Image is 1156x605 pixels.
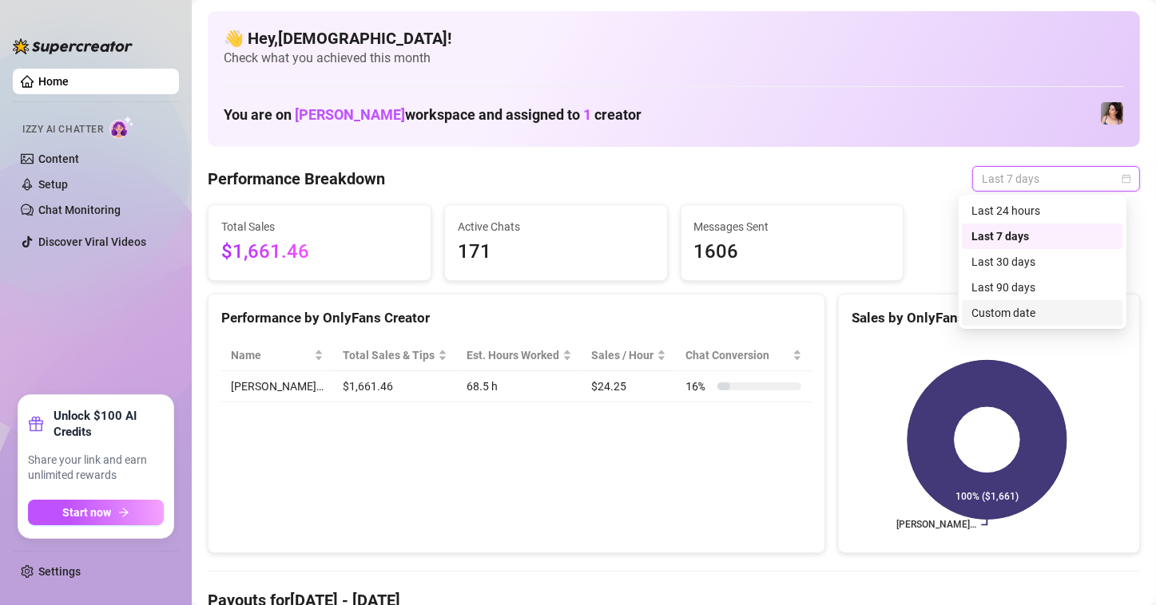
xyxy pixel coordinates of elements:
[38,152,79,165] a: Content
[208,168,385,190] h4: Performance Breakdown
[224,49,1124,67] span: Check what you achieved this month
[333,340,457,371] th: Total Sales & Tips
[962,223,1123,249] div: Last 7 days
[118,507,129,518] span: arrow-right
[231,346,311,364] span: Name
[457,371,582,402] td: 68.5 h
[971,253,1114,271] div: Last 30 days
[971,202,1114,219] div: Last 24 hours
[224,106,642,124] h1: You are on workspace and assigned to creator
[38,75,69,88] a: Home
[694,218,891,235] span: Messages Sent
[591,346,653,364] span: Sales / Hour
[971,304,1114,322] div: Custom date
[221,218,418,235] span: Total Sales
[458,237,654,267] span: 171
[221,371,333,402] td: [PERSON_NAME]…
[38,235,146,248] a: Discover Viral Videos
[458,218,654,235] span: Active Chats
[685,378,711,395] span: 16 %
[109,116,134,139] img: AI Chatter
[295,106,405,123] span: [PERSON_NAME]
[28,500,164,525] button: Start nowarrow-right
[38,178,68,191] a: Setup
[224,27,1124,49] h4: 👋 Hey, [DEMOGRAPHIC_DATA] !
[28,416,44,432] span: gift
[1101,102,1123,125] img: Lauren
[582,340,676,371] th: Sales / Hour
[63,506,112,519] span: Start now
[38,565,81,578] a: Settings
[685,346,789,364] span: Chat Conversion
[467,346,559,364] div: Est. Hours Worked
[221,237,418,267] span: $1,661.46
[221,340,333,371] th: Name
[333,371,457,402] td: $1,661.46
[971,227,1114,245] div: Last 7 days
[676,340,811,371] th: Chat Conversion
[971,279,1114,296] div: Last 90 days
[962,275,1123,300] div: Last 90 days
[982,167,1130,191] span: Last 7 days
[583,106,591,123] span: 1
[852,307,1126,329] div: Sales by OnlyFans Creator
[962,300,1123,326] div: Custom date
[343,346,435,364] span: Total Sales & Tips
[962,198,1123,223] div: Last 24 hours
[22,122,103,137] span: Izzy AI Chatter
[54,408,164,440] strong: Unlock $100 AI Credits
[221,307,812,329] div: Performance by OnlyFans Creator
[694,237,891,267] span: 1606
[13,38,133,54] img: logo-BBDzfeDw.svg
[582,371,676,402] td: $24.25
[38,204,121,216] a: Chat Monitoring
[28,453,164,484] span: Share your link and earn unlimited rewards
[1122,174,1131,184] span: calendar
[962,249,1123,275] div: Last 30 days
[896,520,976,531] text: [PERSON_NAME]…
